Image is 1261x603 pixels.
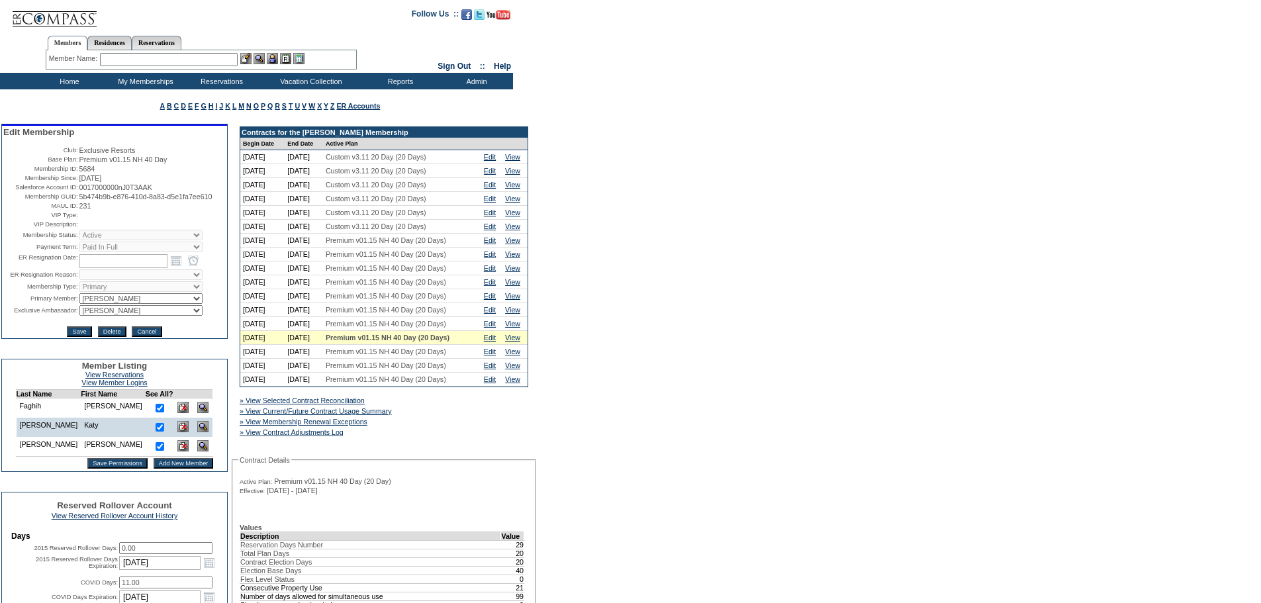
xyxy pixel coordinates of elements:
a: View [505,278,520,286]
input: Delete [98,326,126,337]
a: View [505,348,520,355]
td: [DATE] [285,331,323,345]
a: Follow us on Twitter [474,13,485,21]
img: Impersonate [267,53,278,64]
a: View [505,195,520,203]
a: Members [48,36,88,50]
td: [DATE] [240,206,285,220]
td: [PERSON_NAME] [16,418,81,437]
td: [PERSON_NAME] [81,437,146,457]
td: [DATE] [240,178,285,192]
td: First Name [81,390,146,398]
img: View Dashboard [197,440,209,451]
legend: Contract Details [238,456,291,464]
a: Residences [87,36,132,50]
td: Base Plan: [3,156,78,163]
td: Days [11,532,218,541]
td: Number of days allowed for simultaneous use [240,592,501,600]
span: Premium v01.15 NH 40 Day (20 Day) [274,477,391,485]
a: J [219,102,223,110]
div: Member Name: [49,53,100,64]
a: Edit [484,209,496,216]
a: P [261,102,265,110]
td: [DATE] [240,289,285,303]
td: [PERSON_NAME] [16,437,81,457]
span: Premium v01.15 NH 40 Day (20 Days) [326,348,446,355]
td: 0 [501,575,524,583]
a: View [505,334,520,342]
a: V [302,102,306,110]
label: COVID Days: [81,579,118,586]
a: Edit [484,306,496,314]
td: Katy [81,418,146,437]
a: R [275,102,280,110]
a: » View Selected Contract Reconciliation [240,396,365,404]
a: O [254,102,259,110]
span: [DATE] - [DATE] [267,487,318,494]
td: [DATE] [240,150,285,164]
a: Edit [484,375,496,383]
span: Premium v01.15 NH 40 Day (20 Days) [326,264,446,272]
td: [DATE] [240,234,285,248]
span: Premium v01.15 NH 40 Day (20 Days) [326,278,446,286]
td: Reports [361,73,437,89]
td: Membership Since: [3,174,78,182]
a: Edit [484,348,496,355]
span: Custom v3.11 20 Day (20 Days) [326,209,426,216]
a: T [289,102,293,110]
span: Member Listing [82,361,148,371]
td: Club: [3,146,78,154]
label: 2015 Reserved Rollover Days: [34,545,118,551]
a: W [308,102,315,110]
a: » View Membership Renewal Exceptions [240,418,367,426]
a: Edit [484,334,496,342]
td: [DATE] [285,178,323,192]
a: View [505,250,520,258]
td: ER Resignation Reason: [3,269,78,280]
td: ER Resignation Date: [3,254,78,268]
a: » View Contract Adjustments Log [240,428,344,436]
span: 0017000000nJ0T3AAK [79,183,152,191]
span: Reserved Rollover Account [57,500,172,510]
td: 20 [501,557,524,566]
img: b_edit.gif [240,53,252,64]
a: Become our fan on Facebook [461,13,472,21]
td: [DATE] [285,192,323,206]
td: [DATE] [240,261,285,275]
td: [DATE] [285,359,323,373]
a: Edit [484,292,496,300]
a: View [505,209,520,216]
td: Description [240,532,501,540]
td: [DATE] [240,359,285,373]
td: [DATE] [285,234,323,248]
span: [DATE] [79,174,102,182]
td: Membership ID: [3,165,78,173]
b: Values [240,524,262,532]
img: View Dashboard [197,402,209,413]
td: [DATE] [285,345,323,359]
td: See All? [146,390,173,398]
a: Edit [484,320,496,328]
a: N [246,102,252,110]
a: Open the time view popup. [186,254,201,268]
a: Edit [484,181,496,189]
img: Delete [177,402,189,413]
a: View [505,292,520,300]
td: [DATE] [240,345,285,359]
a: Y [324,102,328,110]
a: C [174,102,179,110]
span: Active Plan: [240,478,272,486]
td: Salesforce Account ID: [3,183,78,191]
a: Q [267,102,273,110]
td: [DATE] [240,331,285,345]
label: COVID Days Expiration: [52,594,118,600]
td: Home [30,73,106,89]
a: F [195,102,199,110]
td: [DATE] [240,164,285,178]
img: b_calculator.gif [293,53,304,64]
a: View [505,236,520,244]
img: Follow us on Twitter [474,9,485,20]
a: Reservations [132,36,181,50]
a: X [317,102,322,110]
td: [DATE] [285,150,323,164]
